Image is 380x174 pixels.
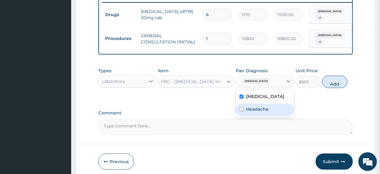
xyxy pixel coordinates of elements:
td: [MEDICAL_DATA] (df118) 30mg tab [138,5,200,24]
span: + 1 [315,15,324,21]
div: Chat with us now [32,35,104,43]
span: We're online! [36,49,85,112]
label: Pair Diagnosis [236,68,268,74]
label: Types [98,68,111,74]
label: [MEDICAL_DATA] [246,93,284,100]
td: GENERAL CONSULTATION (INITIAL) [138,29,200,48]
span: [MEDICAL_DATA] [315,32,344,38]
div: Minimize live chat window [101,3,116,18]
div: FBC - ([MEDICAL_DATA] WITH PLATELET AND [MEDICAL_DATA]) PLUS [161,78,223,85]
label: Headache [246,106,269,112]
td: Drugs [102,9,138,20]
label: Unit Price [296,68,318,74]
img: d_794563401_company_1708531726252_794563401 [11,31,25,47]
button: Add [322,76,348,88]
td: Procedures [102,33,138,44]
div: Laboratory [102,78,125,84]
button: Previous [98,154,134,170]
span: [MEDICAL_DATA] [242,78,271,84]
label: Comment [98,110,352,116]
textarea: Type your message and hit 'Enter' [3,112,118,133]
span: [MEDICAL_DATA] [315,8,344,15]
span: + 1 [315,39,324,45]
button: Submit [316,154,353,170]
label: Item [158,68,169,74]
